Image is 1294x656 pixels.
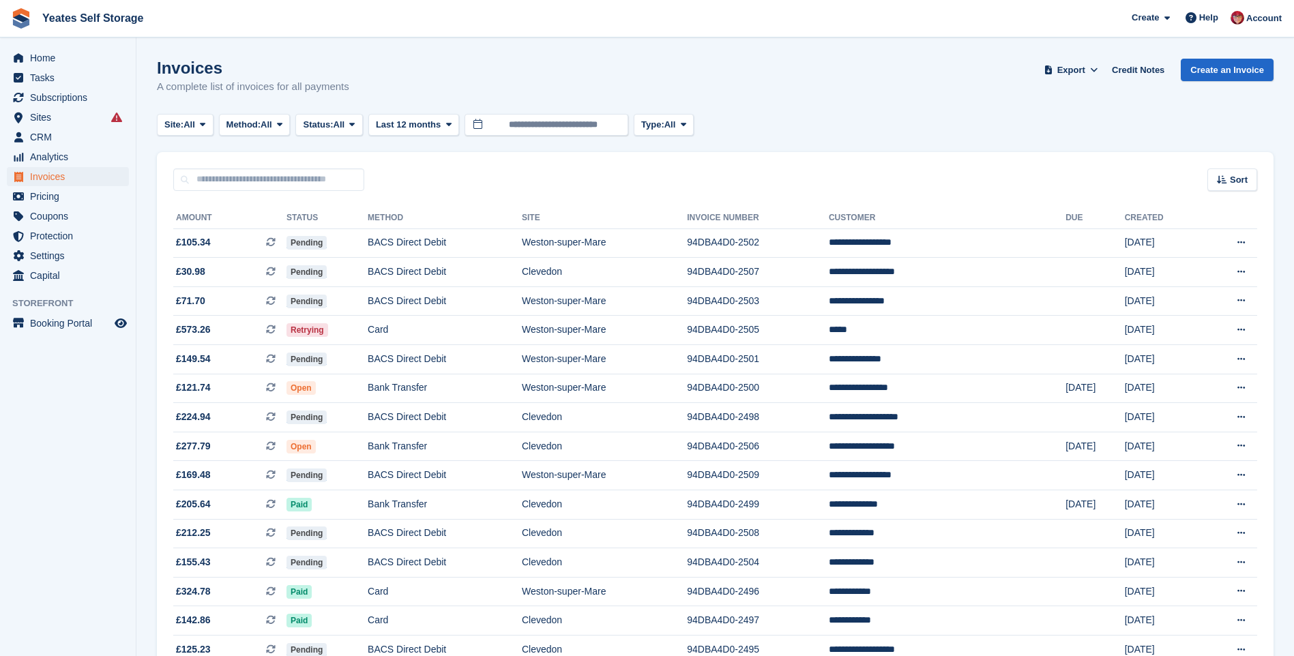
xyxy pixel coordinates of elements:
td: 94DBA4D0-2499 [687,490,829,520]
td: [DATE] [1125,228,1201,258]
td: Weston-super-Mare [522,345,687,374]
span: Subscriptions [30,88,112,107]
td: [DATE] [1125,286,1201,316]
span: All [334,118,345,132]
button: Export [1041,59,1101,81]
span: £573.26 [176,323,211,337]
span: Coupons [30,207,112,226]
a: menu [7,68,129,87]
td: 94DBA4D0-2498 [687,403,829,432]
span: £105.34 [176,235,211,250]
td: BACS Direct Debit [368,345,522,374]
td: 94DBA4D0-2497 [687,606,829,636]
button: Site: All [157,114,214,136]
td: 94DBA4D0-2501 [687,345,829,374]
td: 94DBA4D0-2505 [687,316,829,345]
td: BACS Direct Debit [368,286,522,316]
td: BACS Direct Debit [368,548,522,578]
button: Type: All [634,114,694,136]
a: menu [7,266,129,285]
td: 94DBA4D0-2503 [687,286,829,316]
td: Bank Transfer [368,374,522,403]
button: Status: All [295,114,362,136]
td: [DATE] [1065,374,1124,403]
span: Create [1132,11,1159,25]
span: £142.86 [176,613,211,627]
span: Capital [30,266,112,285]
td: Card [368,606,522,636]
span: £224.94 [176,410,211,424]
span: Protection [30,226,112,245]
span: Tasks [30,68,112,87]
span: All [664,118,676,132]
td: Weston-super-Mare [522,286,687,316]
th: Site [522,207,687,229]
span: Pending [286,526,327,540]
span: £277.79 [176,439,211,453]
span: Paid [286,585,312,599]
p: A complete list of invoices for all payments [157,79,349,95]
td: BACS Direct Debit [368,228,522,258]
td: BACS Direct Debit [368,403,522,432]
td: Clevedon [522,403,687,432]
span: Home [30,48,112,68]
span: Sort [1230,173,1248,187]
span: Method: [226,118,261,132]
td: 94DBA4D0-2496 [687,577,829,606]
span: £71.70 [176,294,205,308]
td: [DATE] [1125,577,1201,606]
span: Site: [164,118,183,132]
a: menu [7,314,129,333]
td: [DATE] [1125,490,1201,520]
td: [DATE] [1125,461,1201,490]
img: stora-icon-8386f47178a22dfd0bd8f6a31ec36ba5ce8667c1dd55bd0f319d3a0aa187defe.svg [11,8,31,29]
button: Last 12 months [368,114,459,136]
th: Status [286,207,368,229]
td: Clevedon [522,548,687,578]
td: [DATE] [1125,432,1201,461]
td: Clevedon [522,519,687,548]
span: £30.98 [176,265,205,279]
td: [DATE] [1125,258,1201,287]
span: £212.25 [176,526,211,540]
span: Pending [286,265,327,279]
td: Clevedon [522,258,687,287]
a: menu [7,108,129,127]
td: [DATE] [1125,374,1201,403]
td: Weston-super-Mare [522,374,687,403]
a: menu [7,147,129,166]
img: Wendie Tanner [1231,11,1244,25]
a: menu [7,226,129,245]
span: Invoices [30,167,112,186]
th: Invoice Number [687,207,829,229]
td: BACS Direct Debit [368,461,522,490]
span: Paid [286,614,312,627]
span: Analytics [30,147,112,166]
span: Pending [286,353,327,366]
td: [DATE] [1065,432,1124,461]
span: £324.78 [176,584,211,599]
a: menu [7,128,129,147]
a: menu [7,207,129,226]
td: 94DBA4D0-2504 [687,548,829,578]
th: Customer [829,207,1065,229]
td: [DATE] [1125,548,1201,578]
a: menu [7,187,129,206]
td: Card [368,316,522,345]
td: 94DBA4D0-2506 [687,432,829,461]
td: BACS Direct Debit [368,519,522,548]
span: Booking Portal [30,314,112,333]
td: 94DBA4D0-2509 [687,461,829,490]
span: All [183,118,195,132]
i: Smart entry sync failures have occurred [111,112,122,123]
td: Clevedon [522,606,687,636]
span: Settings [30,246,112,265]
span: Sites [30,108,112,127]
td: Clevedon [522,490,687,520]
td: Bank Transfer [368,490,522,520]
td: Weston-super-Mare [522,228,687,258]
th: Amount [173,207,286,229]
td: Weston-super-Mare [522,577,687,606]
span: Pending [286,468,327,482]
span: Status: [303,118,333,132]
